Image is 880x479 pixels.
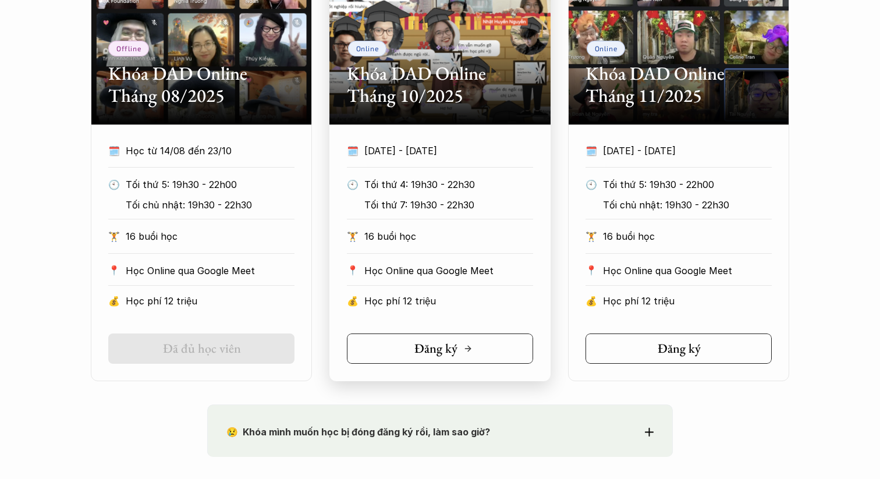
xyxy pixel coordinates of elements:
[586,62,772,107] h2: Khóa DAD Online Tháng 11/2025
[108,62,294,107] h2: Khóa DAD Online Tháng 08/2025
[603,292,772,310] p: Học phí 12 triệu
[126,176,288,193] p: Tối thứ 5: 19h30 - 22h00
[586,142,597,159] p: 🗓️
[108,265,120,276] p: 📍
[356,44,379,52] p: Online
[586,265,597,276] p: 📍
[347,228,359,245] p: 🏋️
[126,142,294,159] p: Học từ 14/08 đến 23/10
[364,176,527,193] p: Tối thứ 4: 19h30 - 22h30
[586,333,772,364] a: Đăng ký
[108,292,120,310] p: 💰
[586,176,597,193] p: 🕙
[586,228,597,245] p: 🏋️
[347,292,359,310] p: 💰
[116,44,141,52] p: Offline
[364,292,533,310] p: Học phí 12 triệu
[226,426,490,438] strong: 😢 Khóa mình muốn học bị đóng đăng ký rồi, làm sao giờ?
[595,44,618,52] p: Online
[347,176,359,193] p: 🕙
[603,228,772,245] p: 16 buổi học
[658,341,701,356] h5: Đăng ký
[108,176,120,193] p: 🕙
[364,196,527,214] p: Tối thứ 7: 19h30 - 22h30
[347,62,533,107] h2: Khóa DAD Online Tháng 10/2025
[603,196,765,214] p: Tối chủ nhật: 19h30 - 22h30
[126,292,294,310] p: Học phí 12 triệu
[126,262,294,279] p: Học Online qua Google Meet
[364,142,533,159] p: [DATE] - [DATE]
[347,142,359,159] p: 🗓️
[108,228,120,245] p: 🏋️
[347,265,359,276] p: 📍
[603,142,772,159] p: [DATE] - [DATE]
[586,292,597,310] p: 💰
[163,341,241,356] h5: Đã đủ học viên
[603,176,765,193] p: Tối thứ 5: 19h30 - 22h00
[126,196,288,214] p: Tối chủ nhật: 19h30 - 22h30
[126,228,294,245] p: 16 buổi học
[603,262,772,279] p: Học Online qua Google Meet
[364,228,533,245] p: 16 buổi học
[414,341,457,356] h5: Đăng ký
[108,142,120,159] p: 🗓️
[347,333,533,364] a: Đăng ký
[364,262,533,279] p: Học Online qua Google Meet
